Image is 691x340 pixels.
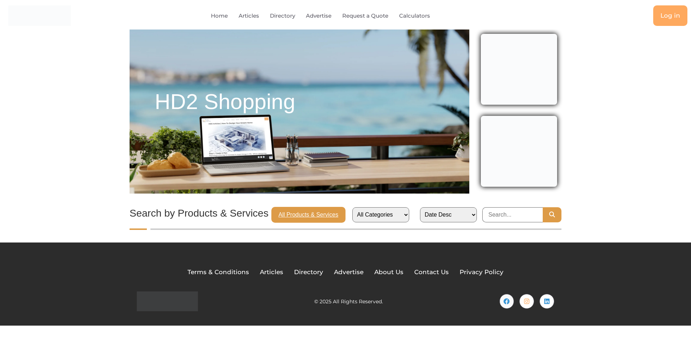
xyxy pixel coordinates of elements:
[414,268,449,277] a: Contact Us
[314,299,383,304] h2: © 2025 All Rights Reserved.
[188,268,249,277] a: Terms & Conditions
[660,13,680,19] span: Log in
[342,8,388,24] a: Request a Quote
[481,116,557,189] a: directory
[260,268,283,277] a: Articles
[271,207,345,223] a: All Products & Services
[130,207,268,219] h3: Search by Products & Services
[140,8,516,24] nav: Menu
[211,8,228,24] a: Home
[460,268,503,277] a: Privacy Policy
[481,116,557,187] img: directory
[653,5,687,26] a: Log in
[334,268,363,277] a: Advertise
[374,268,403,277] a: About Us
[481,34,557,107] a: article
[294,268,323,277] a: Directory
[481,34,557,105] img: article
[543,207,561,222] button: Search
[482,207,543,222] input: Search...
[306,8,331,24] a: Advertise
[148,89,295,131] h2: HD2 Shopping
[399,8,430,24] a: Calculators
[270,8,295,24] a: Directory
[239,8,259,24] a: Articles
